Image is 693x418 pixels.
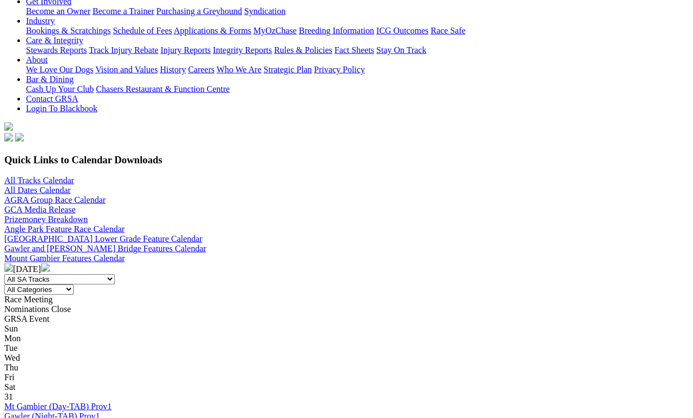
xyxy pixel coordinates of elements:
a: GCA Media Release [4,205,76,214]
a: Prizemoney Breakdown [4,215,88,224]
a: AGRA Group Race Calendar [4,195,106,204]
a: Privacy Policy [314,65,365,74]
a: Careers [188,65,214,74]
a: Stewards Reports [26,45,87,55]
img: facebook.svg [4,133,13,142]
span: 31 [4,392,13,401]
div: Get Involved [26,6,689,16]
a: Industry [26,16,55,25]
a: Purchasing a Greyhound [156,6,242,16]
a: Schedule of Fees [113,26,172,35]
div: Tue [4,343,689,353]
div: Mon [4,334,689,343]
a: Login To Blackbook [26,104,97,113]
h3: Quick Links to Calendar Downloads [4,154,689,166]
div: Nominations Close [4,304,689,314]
img: twitter.svg [15,133,24,142]
div: Sun [4,324,689,334]
a: [GEOGRAPHIC_DATA] Lower Grade Feature Calendar [4,234,202,243]
a: Strategic Plan [264,65,312,74]
a: Injury Reports [160,45,211,55]
a: Vision and Values [95,65,158,74]
div: [DATE] [4,263,689,274]
div: Race Meeting [4,295,689,304]
a: Who We Are [217,65,261,74]
a: Mt Gambier (Day-TAB) Prov1 [4,402,112,411]
a: Contact GRSA [26,94,78,103]
div: Fri [4,373,689,382]
a: History [160,65,186,74]
a: About [26,55,48,64]
a: Care & Integrity [26,36,83,45]
a: Applications & Forms [174,26,251,35]
a: All Dates Calendar [4,185,71,195]
a: Become an Owner [26,6,90,16]
a: Race Safe [430,26,465,35]
a: Rules & Policies [274,45,332,55]
a: Breeding Information [299,26,374,35]
a: Cash Up Your Club [26,84,94,94]
a: Become a Trainer [93,6,154,16]
a: Fact Sheets [335,45,374,55]
div: About [26,65,689,75]
img: chevron-left-pager-white.svg [4,263,13,272]
a: MyOzChase [253,26,297,35]
a: ICG Outcomes [376,26,428,35]
a: All Tracks Calendar [4,176,74,185]
a: Bookings & Scratchings [26,26,110,35]
div: Industry [26,26,689,36]
div: Sat [4,382,689,392]
a: Angle Park Feature Race Calendar [4,224,125,234]
img: chevron-right-pager-white.svg [41,263,50,272]
a: Track Injury Rebate [89,45,158,55]
a: Gawler and [PERSON_NAME] Bridge Features Calendar [4,244,206,253]
a: Chasers Restaurant & Function Centre [96,84,230,94]
img: logo-grsa-white.png [4,122,13,131]
a: Mount Gambier Features Calendar [4,254,125,263]
div: GRSA Event [4,314,689,324]
div: Wed [4,353,689,363]
div: Thu [4,363,689,373]
div: Care & Integrity [26,45,689,55]
a: We Love Our Dogs [26,65,93,74]
a: Stay On Track [376,45,426,55]
a: Integrity Reports [213,45,272,55]
a: Bar & Dining [26,75,74,84]
a: Syndication [244,6,285,16]
div: Bar & Dining [26,84,689,94]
